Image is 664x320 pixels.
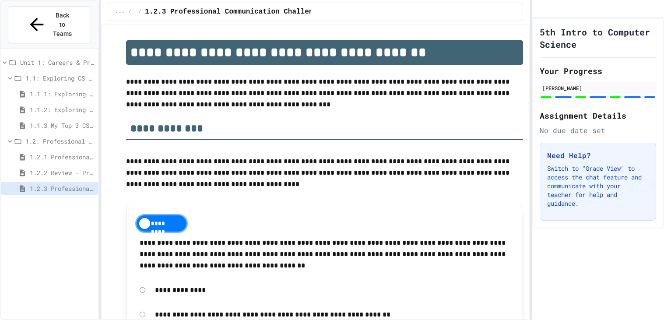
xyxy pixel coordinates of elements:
span: / [128,8,131,15]
span: 1.1: Exploring CS Careers [25,74,95,83]
span: ... [115,8,125,15]
p: Switch to "Grade View" to access the chat feature and communicate with your teacher for help and ... [547,164,649,208]
div: [PERSON_NAME] [542,84,653,92]
span: 1.2.3 Professional Communication Challenge [30,184,95,193]
h3: Need Help? [547,150,649,161]
span: 1.2.3 Professional Communication Challenge [145,7,321,17]
h1: 5th Intro to Computer Science [540,26,656,50]
h2: Assignment Details [540,109,656,122]
span: Back to Teams [52,11,73,39]
h2: Your Progress [540,65,656,77]
span: 1.2: Professional Communication [25,137,95,146]
span: 1.1.1: Exploring CS Careers [30,89,95,98]
span: / [138,8,141,15]
span: 1.1.2: Exploring CS Careers - Review [30,105,95,114]
span: Unit 1: Careers & Professionalism [20,58,95,67]
button: Back to Teams [8,6,91,43]
span: 1.2.2 Review - Professional Communication [30,168,95,177]
span: 1.2.1 Professional Communication [30,152,95,162]
div: No due date set [540,125,656,136]
span: 1.1.3 My Top 3 CS Careers! [30,121,95,130]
